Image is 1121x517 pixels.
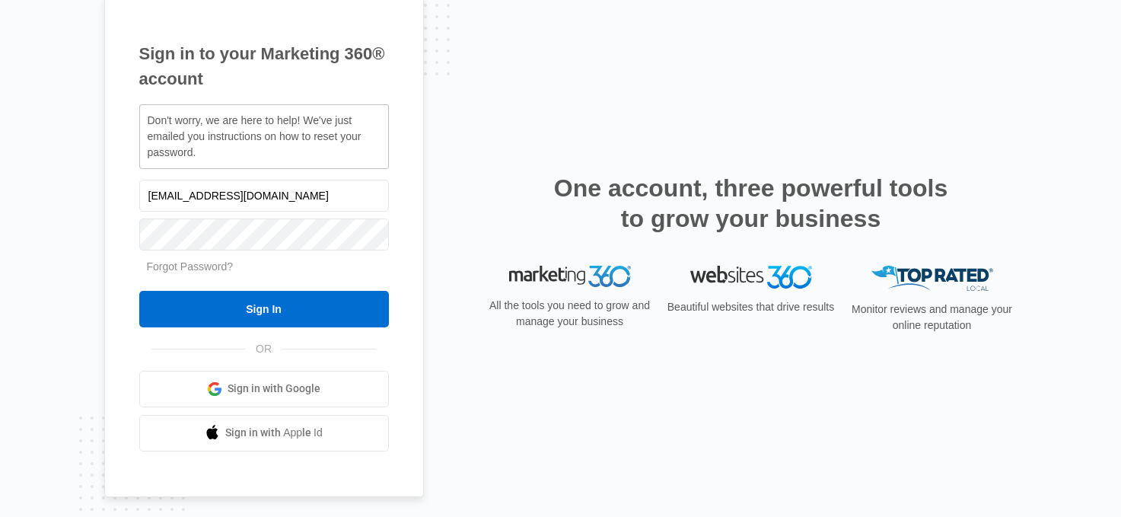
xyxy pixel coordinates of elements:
[139,291,389,327] input: Sign In
[666,299,836,315] p: Beautiful websites that drive results
[847,302,1017,333] p: Monitor reviews and manage your online reputation
[245,341,282,357] span: OR
[228,381,320,397] span: Sign in with Google
[139,415,389,452] a: Sign in with Apple Id
[147,260,234,273] a: Forgot Password?
[139,41,389,91] h1: Sign in to your Marketing 360® account
[139,180,389,212] input: Email
[485,298,655,330] p: All the tools you need to grow and manage your business
[225,425,323,441] span: Sign in with Apple Id
[139,371,389,407] a: Sign in with Google
[148,114,361,158] span: Don't worry, we are here to help! We've just emailed you instructions on how to reset your password.
[509,266,631,287] img: Marketing 360
[871,266,993,291] img: Top Rated Local
[690,266,812,288] img: Websites 360
[549,173,953,234] h2: One account, three powerful tools to grow your business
